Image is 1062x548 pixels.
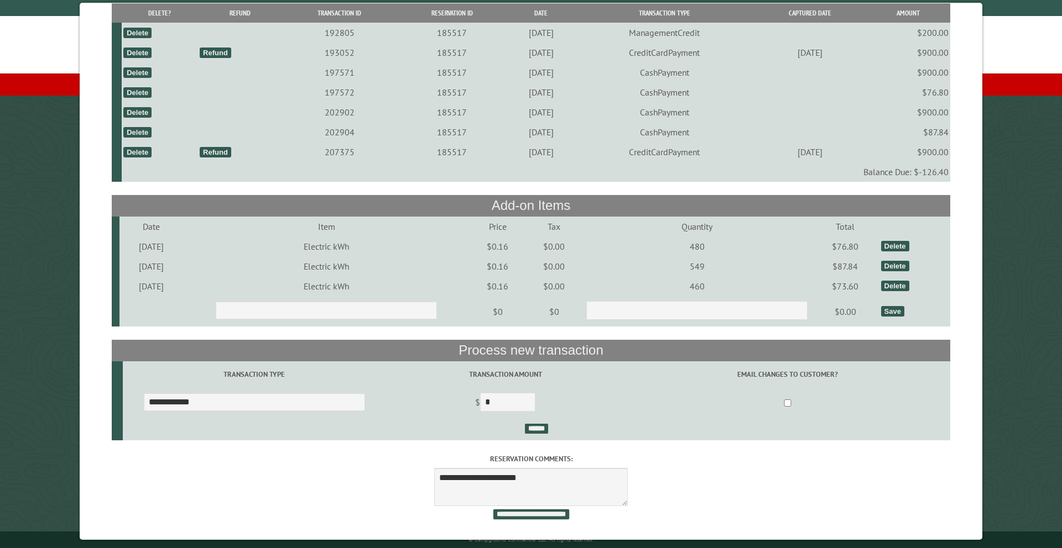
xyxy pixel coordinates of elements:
[881,281,909,291] div: Delete
[397,102,507,122] td: 185517
[526,276,582,296] td: $0.00
[575,122,754,142] td: CashPayment
[388,369,623,380] label: Transaction Amount
[200,147,231,157] div: Refund
[112,340,951,361] th: Process new transaction
[507,43,575,62] td: [DATE]
[811,217,879,236] td: Total
[397,62,507,82] td: 185517
[282,82,397,102] td: 197572
[123,107,152,118] div: Delete
[526,236,582,256] td: $0.00
[866,82,950,102] td: $76.80
[575,102,754,122] td: CashPayment
[123,28,152,38] div: Delete
[397,142,507,162] td: 185517
[122,162,950,182] td: Balance Due: $-126.40
[507,62,575,82] td: [DATE]
[866,122,950,142] td: $87.84
[627,369,949,380] label: Email changes to customer?
[282,122,397,142] td: 202904
[470,276,526,296] td: $0.16
[123,87,152,98] div: Delete
[582,217,811,236] td: Quantity
[198,3,282,23] th: Refund
[575,82,754,102] td: CashPayment
[811,296,879,327] td: $0.00
[470,217,526,236] td: Price
[575,43,754,62] td: CreditCardPayment
[112,454,951,464] label: Reservation comments:
[866,43,950,62] td: $900.00
[183,256,470,276] td: Electric kWh
[183,276,470,296] td: Electric kWh
[183,236,470,256] td: Electric kWh
[881,241,909,251] div: Delete
[754,142,866,162] td: [DATE]
[119,276,183,296] td: [DATE]
[866,142,950,162] td: $900.00
[507,82,575,102] td: [DATE]
[470,256,526,276] td: $0.16
[282,43,397,62] td: 193052
[507,142,575,162] td: [DATE]
[582,256,811,276] td: 549
[123,147,152,157] div: Delete
[397,43,507,62] td: 185517
[754,43,866,62] td: [DATE]
[397,23,507,43] td: 185517
[470,296,526,327] td: $0
[507,23,575,43] td: [DATE]
[200,48,231,58] div: Refund
[754,3,866,23] th: Captured Date
[575,3,754,23] th: Transaction Type
[866,102,950,122] td: $900.00
[397,122,507,142] td: 185517
[866,23,950,43] td: $200.00
[386,388,625,419] td: $
[582,276,811,296] td: 460
[470,236,526,256] td: $0.16
[112,195,951,216] th: Add-on Items
[811,256,879,276] td: $87.84
[881,306,904,317] div: Save
[575,142,754,162] td: CreditCardPayment
[526,256,582,276] td: $0.00
[526,217,582,236] td: Tax
[811,276,879,296] td: $73.60
[582,236,811,256] td: 480
[282,142,397,162] td: 207375
[468,536,594,543] small: © Campground Commander LLC. All rights reserved.
[282,3,397,23] th: Transaction ID
[397,3,507,23] th: Reservation ID
[282,102,397,122] td: 202902
[282,62,397,82] td: 197571
[526,296,582,327] td: $0
[119,217,183,236] td: Date
[123,67,152,78] div: Delete
[811,236,879,256] td: $76.80
[397,82,507,102] td: 185517
[575,23,754,43] td: ManagementCredit
[124,369,384,380] label: Transaction Type
[123,127,152,138] div: Delete
[507,3,575,23] th: Date
[866,62,950,82] td: $900.00
[122,3,198,23] th: Delete?
[507,102,575,122] td: [DATE]
[119,256,183,276] td: [DATE]
[881,261,909,271] div: Delete
[507,122,575,142] td: [DATE]
[866,3,950,23] th: Amount
[119,236,183,256] td: [DATE]
[575,62,754,82] td: CashPayment
[282,23,397,43] td: 192805
[123,48,152,58] div: Delete
[183,217,470,236] td: Item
